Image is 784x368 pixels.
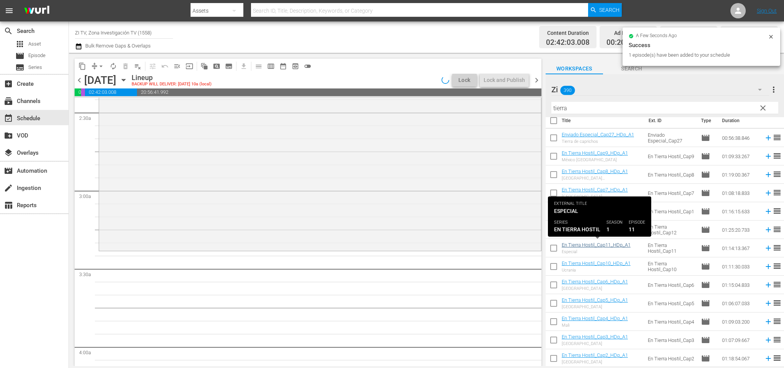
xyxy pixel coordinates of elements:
span: Create Series Block [223,60,235,72]
div: [GEOGRAPHIC_DATA] [562,286,628,291]
svg: Add to Schedule [764,226,773,234]
span: Episode [701,152,710,161]
div: [GEOGRAPHIC_DATA] [GEOGRAPHIC_DATA] [562,176,642,181]
img: ans4CAIJ8jUAAAAAAAAAAAAAAAAAAAAAAAAgQb4GAAAAAAAAAAAAAAAAAAAAAAAAJMjXAAAAAAAAAAAAAAAAAAAAAAAAgAT5G... [18,2,55,20]
span: Lock [455,76,474,84]
span: calendar_view_week_outlined [267,62,275,70]
span: compress [91,62,98,70]
div: [GEOGRAPHIC_DATA] [562,360,628,365]
span: 00:01:15.000 [81,88,85,96]
span: Overlays [4,148,13,157]
td: En Tierra Hostil_Cap7 [645,184,698,202]
span: Episode [701,133,710,142]
svg: Add to Schedule [764,244,773,252]
div: [GEOGRAPHIC_DATA] [562,304,628,309]
span: Episode [701,170,710,179]
span: Month Calendar View [277,60,289,72]
span: Schedule [4,114,13,123]
span: Episode [701,225,710,234]
button: Lock and Publish [480,73,529,87]
span: 24 hours Lineup View is OFF [302,60,314,72]
span: Reports [4,201,13,210]
td: 01:18:54.067 [719,349,761,368]
span: toggle_off [304,62,311,70]
span: Bulk Remove Gaps & Overlaps [84,43,151,49]
span: Clear Lineup [132,60,144,72]
th: Ext. ID [644,110,696,131]
td: 01:15:04.833 [719,276,761,294]
button: more_vert [769,80,778,99]
td: 01:07:09.667 [719,331,761,349]
td: 00:56:38.846 [719,129,761,147]
div: Content Duration [546,28,590,38]
span: reorder [773,225,782,234]
span: 02:42:03.008 [546,38,590,47]
span: Copy Lineup [76,60,88,72]
div: [PERSON_NAME][GEOGRAPHIC_DATA] [562,231,634,236]
a: En Tierra Hostil_Cap4_HDp_A1 [562,316,628,321]
svg: Add to Schedule [764,299,773,307]
span: reorder [773,317,782,326]
span: Revert to Primary Episode [159,60,171,72]
span: movie [701,262,710,271]
td: En Tierra Hostil_Cap9 [645,147,698,165]
span: Episode [701,188,710,198]
td: En Tierra Hostil_Cap11 [645,239,698,257]
span: movie [701,280,710,289]
span: arrow_drop_down [97,62,105,70]
div: Lineup [132,74,212,82]
svg: Add to Schedule [764,354,773,363]
span: pageview_outlined [213,62,220,70]
span: reorder [773,133,782,142]
div: [DATE] [84,74,116,87]
th: Type [696,110,717,131]
span: 02:42:03.008 [85,88,137,96]
span: reorder [773,353,782,363]
svg: Add to Schedule [764,152,773,160]
span: reorder [773,206,782,216]
a: En Tierra Hostil_Cap12_HDp_A1 [562,224,631,229]
span: playlist_remove_outlined [134,62,142,70]
td: 01:08:18.833 [719,184,761,202]
span: clear [758,103,768,113]
div: Zi [551,79,769,100]
button: Lock [452,74,477,87]
a: En Tierra Hostil_Cap11_HDp_A1 [562,242,631,248]
td: En Tierra Hostil_Cap5 [645,294,698,312]
svg: Add to Schedule [764,189,773,197]
span: 00:20:00.000 [75,88,81,96]
span: reorder [773,151,782,160]
div: 1 episode(s) have been added to your schedule [629,51,766,59]
button: clear [756,101,769,114]
th: Title [562,110,644,131]
a: En Tierra Hostil_Cap2_HDp_A1 [562,352,628,358]
span: 20:56:41.992 [137,88,541,96]
svg: Add to Schedule [764,170,773,179]
span: Select an event to delete [119,60,132,72]
span: Remove Gaps & Overlaps [88,60,107,72]
svg: Add to Schedule [764,317,773,326]
a: En Tierra Hostil_Cap10_HDp_A1 [562,260,631,266]
span: Update Metadata from Key Asset [183,60,196,72]
td: 01:09:03.200 [719,312,761,331]
a: En Tierra Hostil_Cap9_HDp_A1 [562,150,628,156]
span: Series [15,63,24,72]
td: 01:06:07.033 [719,294,761,312]
span: menu_open [173,62,181,70]
span: Episode [15,51,24,61]
div: Ucrania [562,268,631,273]
span: Fill episodes with ad slates [171,60,183,72]
span: Workspaces [546,64,603,74]
span: autorenew_outlined [109,62,117,70]
div: [GEOGRAPHIC_DATA] [562,194,628,199]
a: En Tierra Hostil_Cap5_HDp_A1 [562,297,628,303]
td: 01:16:15.633 [719,202,761,221]
td: En Tierra Hostil_Cap12 [645,221,698,239]
td: En Tierra Hostil_Cap4 [645,312,698,331]
a: En Tierra Hostil_Cap1_HDp_A1 [562,205,628,211]
span: content_copy [78,62,86,70]
span: Ingestion [4,183,13,193]
svg: Add to Schedule [764,281,773,289]
td: En Tierra Hostil_Cap8 [645,165,698,184]
div: Ad Duration [606,28,650,38]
